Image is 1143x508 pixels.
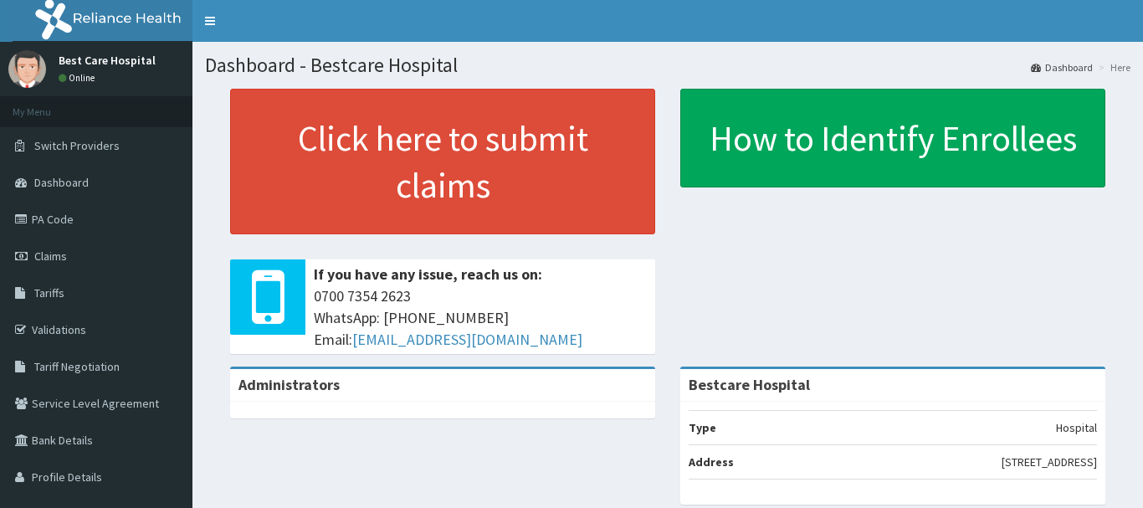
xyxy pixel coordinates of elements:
[34,285,64,300] span: Tariffs
[680,89,1105,187] a: How to Identify Enrollees
[314,285,647,350] span: 0700 7354 2623 WhatsApp: [PHONE_NUMBER] Email:
[8,50,46,88] img: User Image
[34,175,89,190] span: Dashboard
[34,138,120,153] span: Switch Providers
[1094,60,1130,74] li: Here
[1031,60,1093,74] a: Dashboard
[59,72,99,84] a: Online
[34,249,67,264] span: Claims
[205,54,1130,76] h1: Dashboard - Bestcare Hospital
[238,375,340,394] b: Administrators
[352,330,582,349] a: [EMAIL_ADDRESS][DOMAIN_NAME]
[230,89,655,234] a: Click here to submit claims
[34,359,120,374] span: Tariff Negotiation
[59,54,156,66] p: Best Care Hospital
[689,375,810,394] strong: Bestcare Hospital
[314,264,542,284] b: If you have any issue, reach us on:
[689,420,716,435] b: Type
[1056,419,1097,436] p: Hospital
[1002,454,1097,470] p: [STREET_ADDRESS]
[689,454,734,470] b: Address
